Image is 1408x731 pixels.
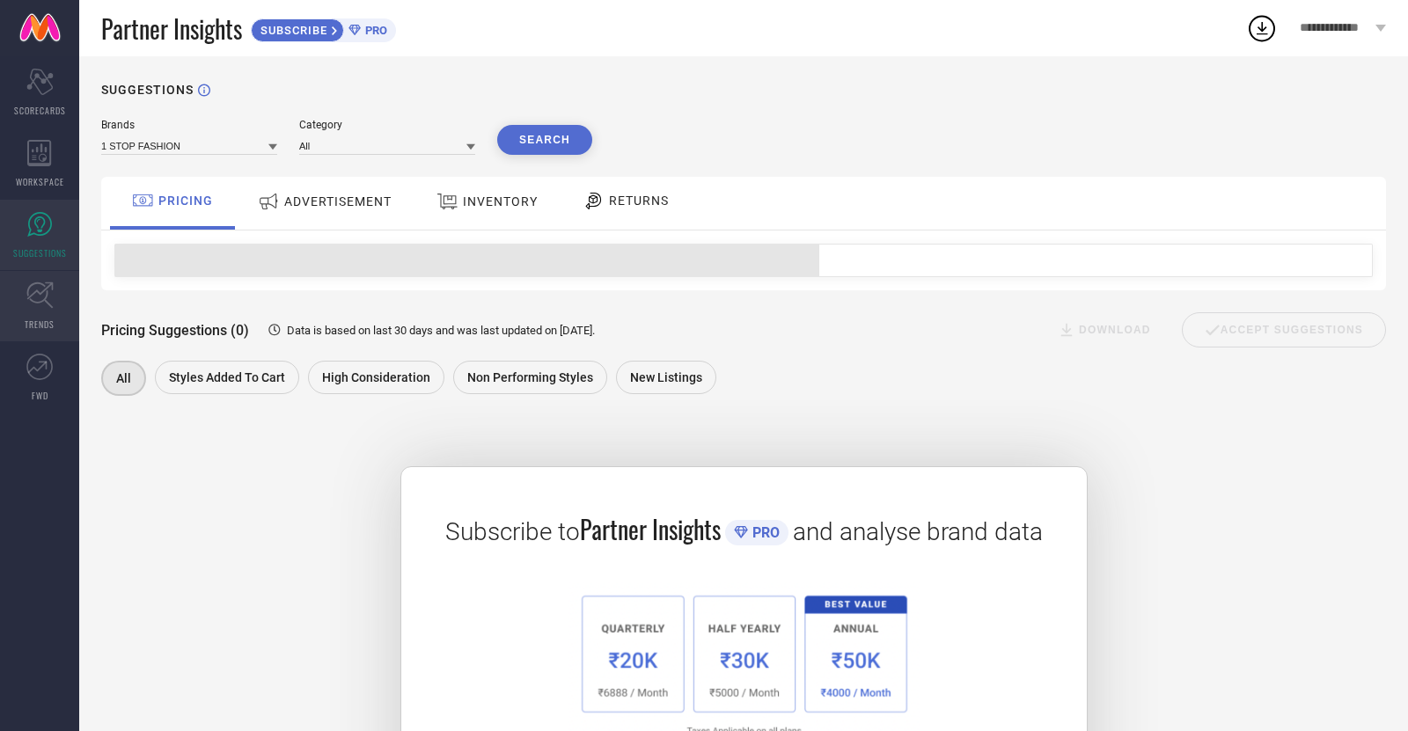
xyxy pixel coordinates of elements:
[169,370,285,384] span: Styles Added To Cart
[580,511,721,547] span: Partner Insights
[322,370,430,384] span: High Consideration
[609,194,669,208] span: RETURNS
[116,371,131,385] span: All
[1182,312,1386,347] div: Accept Suggestions
[445,517,580,546] span: Subscribe to
[158,194,213,208] span: PRICING
[299,119,475,131] div: Category
[16,175,64,188] span: WORKSPACE
[252,24,332,37] span: SUBSCRIBE
[32,389,48,402] span: FWD
[630,370,702,384] span: New Listings
[13,246,67,260] span: SUGGESTIONS
[1246,12,1278,44] div: Open download list
[793,517,1043,546] span: and analyse brand data
[284,194,392,208] span: ADVERTISEMENT
[101,83,194,97] h1: SUGGESTIONS
[25,318,55,331] span: TRENDS
[287,324,595,337] span: Data is based on last 30 days and was last updated on [DATE] .
[14,104,66,117] span: SCORECARDS
[251,14,396,42] a: SUBSCRIBEPRO
[101,119,277,131] div: Brands
[497,125,592,155] button: Search
[361,24,387,37] span: PRO
[101,11,242,47] span: Partner Insights
[463,194,538,208] span: INVENTORY
[467,370,593,384] span: Non Performing Styles
[748,524,780,541] span: PRO
[101,322,249,339] span: Pricing Suggestions (0)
